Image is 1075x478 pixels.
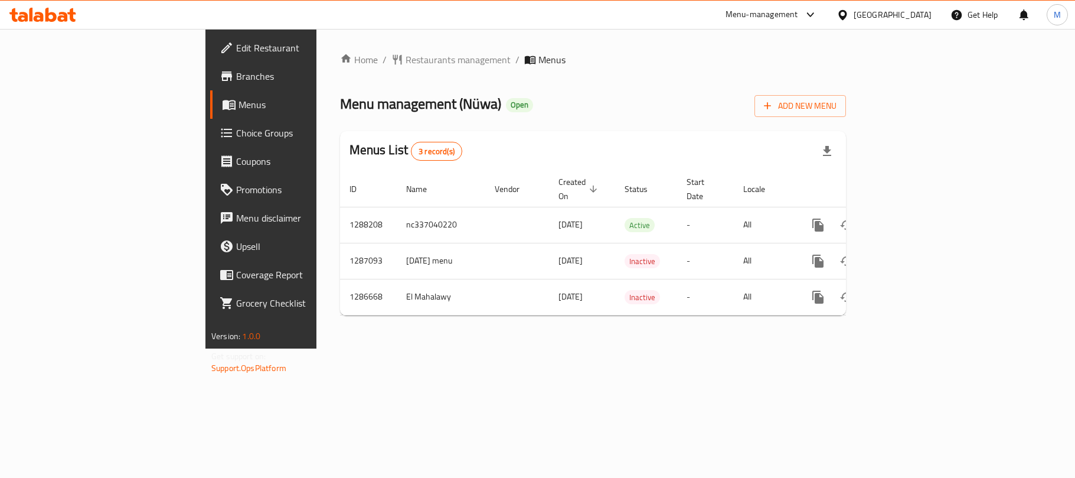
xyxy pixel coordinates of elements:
[558,289,583,304] span: [DATE]
[832,247,861,275] button: Change Status
[804,211,832,239] button: more
[210,34,385,62] a: Edit Restaurant
[349,182,372,196] span: ID
[558,175,601,203] span: Created On
[211,349,266,364] span: Get support on:
[397,279,485,315] td: El Mahalawy
[804,283,832,311] button: more
[411,142,462,161] div: Total records count
[210,147,385,175] a: Coupons
[558,253,583,268] span: [DATE]
[726,8,798,22] div: Menu-management
[506,98,533,112] div: Open
[236,239,375,253] span: Upsell
[734,243,795,279] td: All
[210,119,385,147] a: Choice Groups
[210,289,385,317] a: Grocery Checklist
[495,182,535,196] span: Vendor
[804,247,832,275] button: more
[340,90,501,117] span: Menu management ( Nüwa )
[406,53,511,67] span: Restaurants management
[242,329,260,344] span: 1.0.0
[210,261,385,289] a: Coverage Report
[210,62,385,90] a: Branches
[238,97,375,112] span: Menus
[506,100,533,110] span: Open
[625,219,655,232] span: Active
[754,95,846,117] button: Add New Menu
[764,99,837,113] span: Add New Menu
[406,182,442,196] span: Name
[832,211,861,239] button: Change Status
[832,283,861,311] button: Change Status
[397,207,485,243] td: nc337040220
[795,171,927,207] th: Actions
[236,41,375,55] span: Edit Restaurant
[625,255,660,268] span: Inactive
[349,141,462,161] h2: Menus List
[677,279,734,315] td: -
[734,279,795,315] td: All
[340,171,927,316] table: enhanced table
[211,329,240,344] span: Version:
[538,53,566,67] span: Menus
[210,204,385,232] a: Menu disclaimer
[1054,8,1061,21] span: M
[210,232,385,261] a: Upsell
[210,175,385,204] a: Promotions
[558,217,583,232] span: [DATE]
[677,243,734,279] td: -
[677,207,734,243] td: -
[687,175,720,203] span: Start Date
[625,291,660,304] span: Inactive
[236,268,375,282] span: Coverage Report
[236,211,375,225] span: Menu disclaimer
[210,90,385,119] a: Menus
[411,146,462,157] span: 3 record(s)
[236,69,375,83] span: Branches
[813,137,841,165] div: Export file
[236,154,375,168] span: Coupons
[211,360,286,376] a: Support.OpsPlatform
[391,53,511,67] a: Restaurants management
[236,126,375,140] span: Choice Groups
[743,182,780,196] span: Locale
[625,182,663,196] span: Status
[734,207,795,243] td: All
[236,183,375,197] span: Promotions
[340,53,846,67] nav: breadcrumb
[854,8,932,21] div: [GEOGRAPHIC_DATA]
[515,53,519,67] li: /
[397,243,485,279] td: [DATE] menu
[236,296,375,310] span: Grocery Checklist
